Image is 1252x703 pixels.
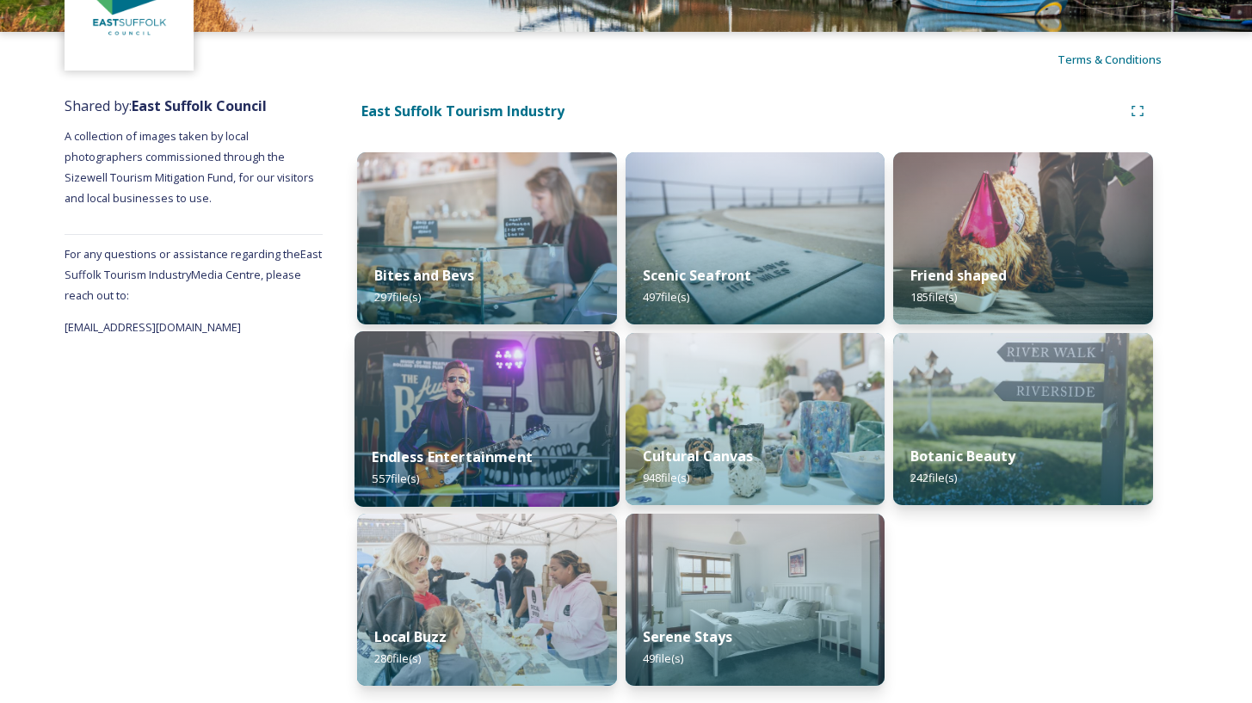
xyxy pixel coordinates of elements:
strong: East Suffolk Tourism Industry [361,102,564,120]
span: Terms & Conditions [1058,52,1162,67]
span: 948 file(s) [643,470,689,485]
span: Shared by: [65,96,267,115]
span: 557 file(s) [372,471,419,486]
img: a200f865-f03a-46ec-bc84-8726e83f0396.jpg [357,514,617,686]
span: 280 file(s) [374,651,421,666]
img: 12846849-7869-412f-8e03-be1d49a9a142.jpg [893,152,1153,324]
span: 185 file(s) [910,289,957,305]
img: 27ec5049-6836-4a61-924f-da3d7f9bb04d.jpg [893,333,1153,505]
strong: Cultural Canvas [643,447,753,466]
span: A collection of images taken by local photographers commissioned through the Sizewell Tourism Mit... [65,128,317,206]
img: cbfe503f-9d5c-46e5-accb-cb0298e208d4.jpg [626,514,885,686]
span: 49 file(s) [643,651,683,666]
img: af8e106b-86cc-4908-b70e-7260d126d77f.jpg [626,333,885,505]
span: 242 file(s) [910,470,957,485]
strong: East Suffolk Council [132,96,267,115]
a: Terms & Conditions [1058,49,1187,70]
img: 187ad332-59d7-4936-919b-e09a8ec764f7.jpg [357,152,617,324]
span: For any questions or assistance regarding the East Suffolk Tourism Industry Media Centre, please ... [65,246,322,303]
strong: Local Buzz [374,627,447,646]
strong: Scenic Seafront [643,266,751,285]
span: 497 file(s) [643,289,689,305]
strong: Botanic Beauty [910,447,1015,466]
img: 96ddc713-6f77-4883-9b7d-4241002ee1fe.jpg [355,331,620,507]
span: [EMAIL_ADDRESS][DOMAIN_NAME] [65,319,241,335]
img: 7b3cc291-268c-4e24-ab07-34cc75eeaa57.jpg [626,152,885,324]
strong: Serene Stays [643,627,732,646]
span: 297 file(s) [374,289,421,305]
strong: Endless Entertainment [372,447,533,466]
strong: Bites and Bevs [374,266,474,285]
strong: Friend shaped [910,266,1007,285]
